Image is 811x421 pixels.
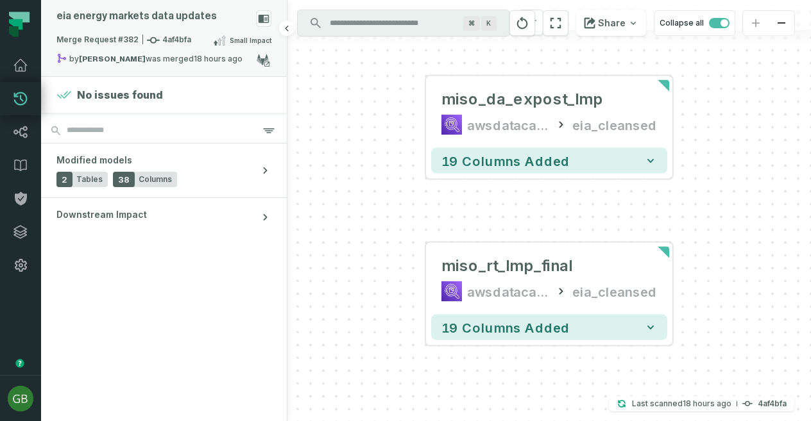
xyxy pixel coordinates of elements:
[576,10,646,36] button: Share
[194,54,243,63] relative-time: Oct 2, 2025, 4:24 PM CDT
[683,399,731,408] relative-time: Oct 2, 2025, 4:39 PM CDT
[56,208,147,221] span: Downstream Impact
[572,115,657,135] div: eia_cleansed
[56,34,191,47] span: Merge Request #382 4af4bfa
[654,10,735,36] button: Collapse all
[41,144,287,197] button: Modified models2Tables38Columns
[56,53,256,69] div: by was merged
[14,358,26,369] div: Tooltip anchor
[76,174,103,185] span: Tables
[467,281,549,302] div: awsdatacatalog
[572,281,657,302] div: eia_cleansed
[255,52,271,69] a: View on gitlab
[467,115,549,135] div: awsdatacatalog
[441,153,570,169] span: 19 columns added
[609,396,794,411] button: Last scanned[DATE] 4:39:10 PM4af4bfa
[139,174,172,185] span: Columns
[441,256,572,276] div: miso_rt_lmp_final
[481,16,497,31] span: Press ⌘ + K to focus the search bar
[769,11,794,36] button: zoom out
[8,386,33,411] img: avatar of Geetha Bijjam
[463,16,480,31] span: Press ⌘ + K to focus the search bar
[79,55,146,63] strong: kennedy bruce (kennedybruce)
[758,400,787,408] h4: 4af4bfa
[77,87,163,103] h4: No issues found
[441,320,570,335] span: 19 columns added
[230,35,271,45] span: Small Impact
[632,397,731,410] p: Last scanned
[56,172,73,187] span: 2
[279,21,295,36] button: Hide browsing panel
[56,10,217,22] div: eia energy markets data updates
[441,89,603,110] div: miso_da_expost_lmp
[113,172,135,187] span: 38
[41,198,287,236] button: Downstream Impact
[56,154,132,167] span: Modified models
